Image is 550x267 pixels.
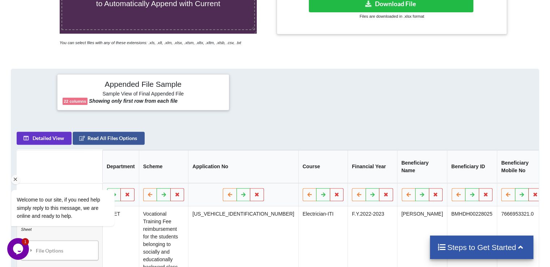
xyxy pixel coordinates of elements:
h6: Sample View of Final Appended File [63,91,224,98]
th: Course [298,150,348,183]
small: Files are downloaded in .xlsx format [359,14,424,18]
h4: Steps to Get Started [437,243,526,252]
i: You can select files with any of these extensions: .xls, .xlt, .xlm, .xlsx, .xlsm, .xltx, .xltm, ... [60,41,241,45]
th: Application No [188,150,298,183]
th: Beneficiary Mobile No [497,150,546,183]
iframe: chat widget [7,124,137,234]
th: Beneficiary ID [447,150,497,183]
th: Financial Year [348,150,397,183]
th: Beneficiary Name [397,150,447,183]
button: Read All Files Options [73,132,145,145]
div: File Options [23,243,96,258]
b: Showing only first row from each file [89,98,178,104]
h4: Appended File Sample [63,80,224,90]
b: 22 columns [64,99,86,103]
iframe: chat widget [7,238,30,260]
th: Scheme [139,150,188,183]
